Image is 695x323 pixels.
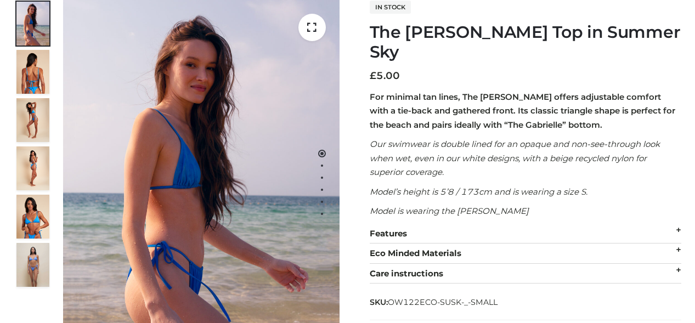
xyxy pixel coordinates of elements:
span: SKU: [370,296,499,309]
em: Model is wearing the [PERSON_NAME] [370,206,529,216]
div: Care instructions [370,264,682,284]
em: Our swimwear is double lined for an opaque and non-see-through look when wet, even in our white d... [370,139,660,177]
bdi: 5.00 [370,70,400,82]
span: OW122ECO-SUSK-_-SMALL [388,297,498,307]
img: SSVC.jpg [16,243,49,287]
img: 2.Alex-top_CN-1-1-2.jpg [16,195,49,239]
span: In stock [370,1,411,14]
img: 1.Alex-top_SS-1_4464b1e7-c2c9-4e4b-a62c-58381cd673c0-1.jpg [16,2,49,46]
img: 3.Alex-top_CN-1-1-2.jpg [16,146,49,190]
img: 5.Alex-top_CN-1-1_1-1.jpg [16,50,49,94]
div: Features [370,224,682,244]
img: 4.Alex-top_CN-1-1-2.jpg [16,98,49,142]
strong: For minimal tan lines, The [PERSON_NAME] offers adjustable comfort with a tie-back and gathered f... [370,92,675,130]
em: Model’s height is 5’8 / 173cm and is wearing a size S. [370,186,587,197]
span: £ [370,70,376,82]
h1: The [PERSON_NAME] Top in Summer Sky [370,22,682,62]
div: Eco Minded Materials [370,243,682,264]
